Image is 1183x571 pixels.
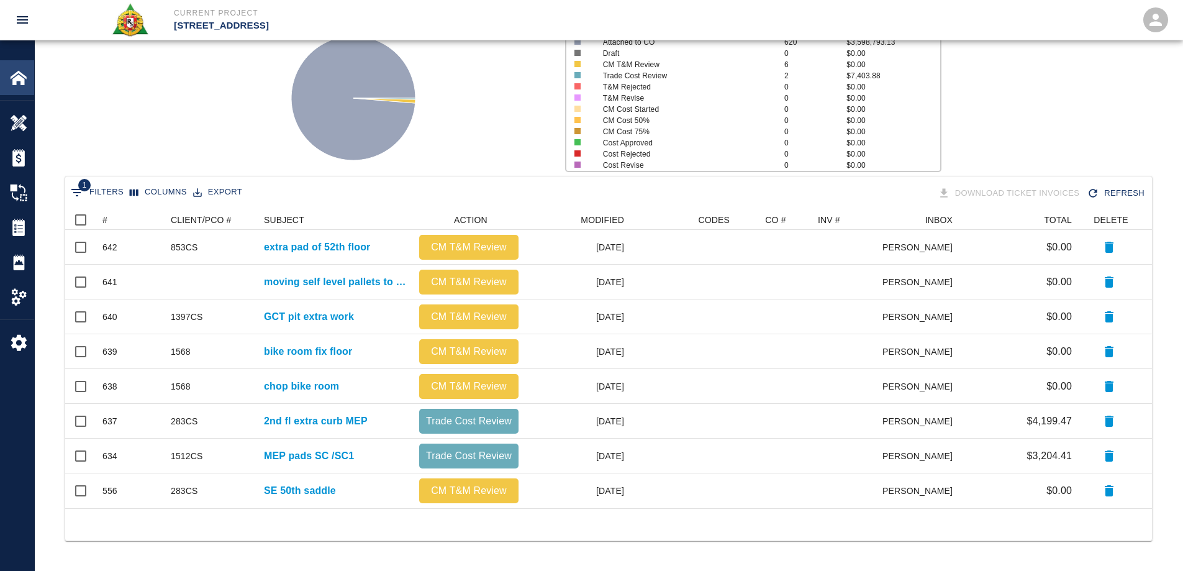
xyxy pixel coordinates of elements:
[883,404,959,439] div: [PERSON_NAME]
[525,299,630,334] div: [DATE]
[784,148,846,160] p: 0
[424,344,514,359] p: CM T&M Review
[603,137,766,148] p: Cost Approved
[68,183,127,203] button: Show filters
[581,210,624,230] div: MODIFIED
[424,414,514,429] p: Trade Cost Review
[165,210,258,230] div: CLIENT/PCO #
[784,160,846,171] p: 0
[784,104,846,115] p: 0
[264,275,407,290] p: moving self level pallets to 57th
[171,241,198,254] div: 853CS
[846,93,940,104] p: $0.00
[959,210,1078,230] div: TOTAL
[846,70,940,81] p: $7,403.88
[264,414,368,429] a: 2nd fl extra curb MEP
[603,148,766,160] p: Cost Rejected
[102,241,117,254] div: 642
[264,344,352,359] a: bike room fix floor
[883,265,959,299] div: [PERSON_NAME]
[603,48,766,59] p: Draft
[784,70,846,81] p: 2
[424,483,514,498] p: CM T&M Review
[102,380,117,393] div: 638
[846,37,940,48] p: $3,598,793.13
[883,439,959,473] div: [PERSON_NAME]
[424,449,514,464] p: Trade Cost Review
[1044,210,1072,230] div: TOTAL
[264,483,336,498] a: SE 50th saddle
[454,210,487,230] div: ACTION
[102,485,117,497] div: 556
[264,210,304,230] div: SUBJECT
[883,369,959,404] div: [PERSON_NAME]
[883,334,959,369] div: [PERSON_NAME]
[784,137,846,148] p: 0
[171,415,198,427] div: 283CS
[603,59,766,70] p: CM T&M Review
[846,137,940,148] p: $0.00
[784,59,846,70] p: 6
[1046,379,1072,394] p: $0.00
[171,210,232,230] div: CLIENT/PCO #
[102,276,117,288] div: 641
[1094,210,1128,230] div: DELETE
[603,93,766,104] p: T&M Revise
[846,160,940,171] p: $0.00
[935,183,1085,204] div: Tickets download in groups of 15
[525,473,630,508] div: [DATE]
[784,81,846,93] p: 0
[630,210,736,230] div: CODES
[264,240,370,255] p: extra pad of 52th floor
[111,2,149,37] img: Roger & Sons Concrete
[1027,449,1072,464] p: $3,204.41
[1121,511,1183,571] iframe: Chat Widget
[818,210,840,230] div: INV #
[7,5,37,35] button: open drawer
[603,104,766,115] p: CM Cost Started
[264,379,339,394] p: chop bike room
[846,104,940,115] p: $0.00
[846,126,940,137] p: $0.00
[525,404,630,439] div: [DATE]
[424,379,514,394] p: CM T&M Review
[784,48,846,59] p: 0
[102,450,117,462] div: 634
[424,240,514,255] p: CM T&M Review
[424,309,514,324] p: CM T&M Review
[603,126,766,137] p: CM Cost 75%
[765,210,786,230] div: CO #
[603,81,766,93] p: T&M Rejected
[846,148,940,160] p: $0.00
[102,345,117,358] div: 639
[174,7,659,19] p: Current Project
[846,48,940,59] p: $0.00
[102,311,117,323] div: 640
[846,115,940,126] p: $0.00
[96,210,165,230] div: #
[525,334,630,369] div: [DATE]
[102,210,107,230] div: #
[784,115,846,126] p: 0
[525,369,630,404] div: [DATE]
[1046,483,1072,498] p: $0.00
[883,230,959,265] div: [PERSON_NAME]
[1027,414,1072,429] p: $4,199.47
[1046,344,1072,359] p: $0.00
[1046,240,1072,255] p: $0.00
[603,37,766,48] p: Attached to CO
[171,345,191,358] div: 1568
[883,299,959,334] div: [PERSON_NAME]
[812,210,883,230] div: INV #
[1078,210,1140,230] div: DELETE
[736,210,812,230] div: CO #
[264,309,354,324] a: GCT pit extra work
[171,450,203,462] div: 1512CS
[174,19,659,33] p: [STREET_ADDRESS]
[525,439,630,473] div: [DATE]
[525,265,630,299] div: [DATE]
